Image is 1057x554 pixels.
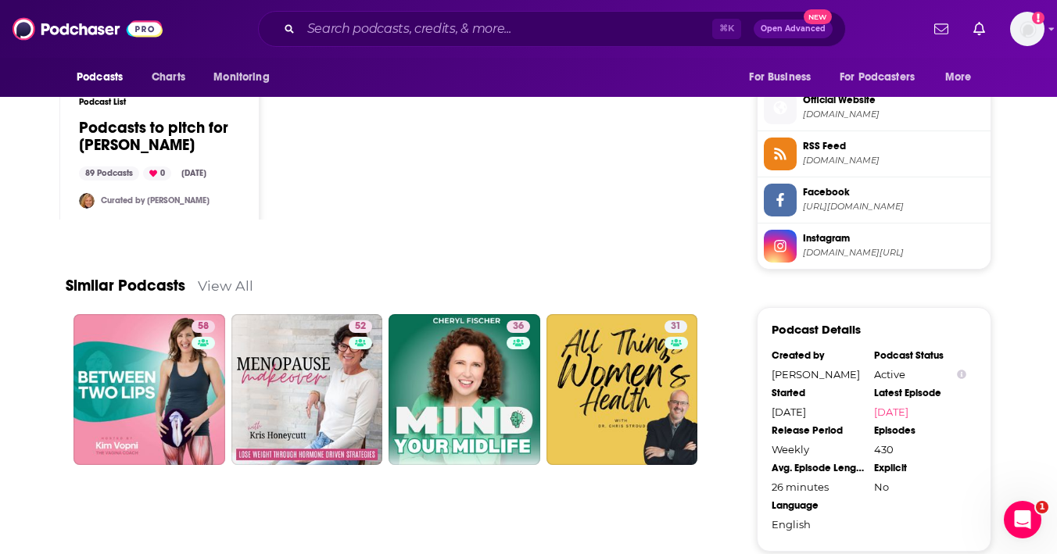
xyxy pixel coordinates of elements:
span: 36 [513,319,524,334]
div: Weekly [772,443,864,456]
a: Similar Podcasts [66,276,185,295]
input: Search podcasts, credits, & more... [301,16,712,41]
a: 52 [231,314,383,466]
a: 58 [73,314,225,466]
span: ⌘ K [712,19,741,39]
button: Show profile menu [1010,12,1044,46]
span: Instagram [803,231,984,245]
a: RSS Feed[DOMAIN_NAME] [764,138,984,170]
span: Open Advanced [761,25,826,33]
svg: Add a profile image [1032,12,1044,24]
div: Latest Episode [874,387,966,399]
div: 0 [143,166,171,180]
img: LauraHVM [79,193,95,209]
button: open menu [66,63,143,92]
button: open menu [934,63,991,92]
a: Show notifications dropdown [928,16,955,42]
div: Active [874,368,966,381]
div: Search podcasts, credits, & more... [258,11,846,47]
div: Explicit [874,462,966,474]
a: 31 [546,314,698,466]
button: open menu [829,63,937,92]
span: 58 [198,319,209,334]
span: New [804,9,832,24]
a: Charts [142,63,195,92]
div: Release Period [772,424,864,437]
span: skywomenshealth.com [803,109,984,120]
span: Monitoring [213,66,269,88]
div: Started [772,387,864,399]
div: [DATE] [175,166,213,180]
div: No [874,481,966,493]
a: 36 [507,320,530,333]
button: Show Info [957,369,966,381]
div: English [772,518,864,531]
span: Charts [152,66,185,88]
button: open menu [738,63,830,92]
span: Facebook [803,185,984,199]
a: Curated by [PERSON_NAME] [101,195,210,206]
span: https://www.facebook.com/drcarolynmoyers [803,201,984,213]
span: instagram.com/drcarolynmoyers [803,247,984,259]
a: View All [198,277,253,294]
a: 58 [192,320,215,333]
span: Podcasts [77,66,123,88]
a: 52 [349,320,372,333]
button: open menu [202,63,289,92]
span: feeds.captivate.fm [803,155,984,166]
span: Logged in as mgehrig2 [1010,12,1044,46]
span: Official Website [803,93,984,107]
div: 26 minutes [772,481,864,493]
div: Created by [772,349,864,362]
img: User Profile [1010,12,1044,46]
a: Facebook[URL][DOMAIN_NAME] [764,184,984,216]
span: RSS Feed [803,139,984,153]
iframe: Intercom live chat [1004,501,1041,538]
a: 31 [665,320,687,333]
span: More [945,66,972,88]
h3: Podcast Details [772,322,861,337]
div: [PERSON_NAME] [772,368,864,381]
a: Instagram[DOMAIN_NAME][URL] [764,230,984,263]
span: For Business [749,66,811,88]
div: Episodes [874,424,966,437]
div: Avg. Episode Length [772,462,864,474]
span: 1 [1036,501,1048,513]
a: Podcasts to pitch for [PERSON_NAME] [79,120,240,154]
span: 52 [355,319,366,334]
div: 430 [874,443,966,456]
span: 31 [671,319,681,334]
a: 36 [389,314,540,466]
img: Podchaser - Follow, Share and Rate Podcasts [13,14,163,44]
div: Language [772,499,864,512]
div: [DATE] [772,406,864,418]
span: For Podcasters [840,66,915,88]
a: [DATE] [874,406,966,418]
a: Show notifications dropdown [967,16,991,42]
div: Podcast Status [874,349,966,362]
a: Official Website[DOMAIN_NAME] [764,91,984,124]
div: 89 Podcasts [79,166,139,180]
button: Open AdvancedNew [754,20,833,38]
h3: Podcast List [79,97,240,107]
